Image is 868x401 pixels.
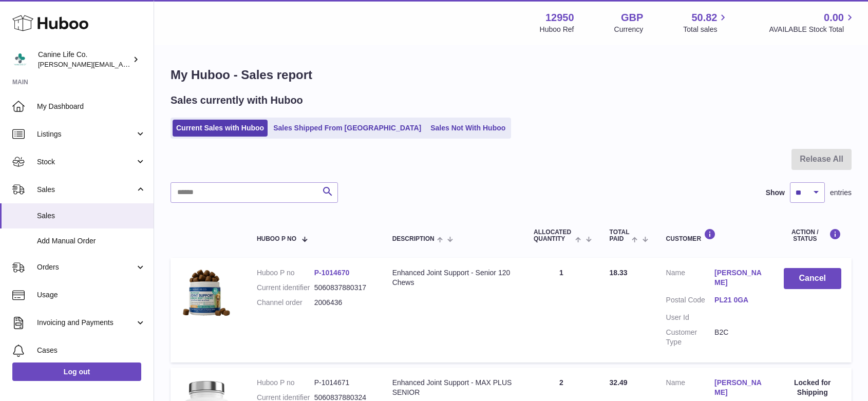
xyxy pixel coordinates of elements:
dt: Name [666,378,714,400]
strong: 12950 [545,11,574,25]
a: [PERSON_NAME] [714,378,763,397]
span: Total sales [683,25,729,34]
img: 129501747749608.png [181,268,232,319]
span: Sales [37,211,146,221]
span: Orders [37,262,135,272]
dt: Postal Code [666,295,714,308]
dd: B2C [714,328,763,347]
a: Current Sales with Huboo [173,120,268,137]
strong: GBP [621,11,643,25]
span: Listings [37,129,135,139]
div: Huboo Ref [540,25,574,34]
dt: Current identifier [257,283,314,293]
span: Description [392,236,435,242]
div: Action / Status [784,228,841,242]
dt: Name [666,268,714,290]
span: My Dashboard [37,102,146,111]
a: 50.82 Total sales [683,11,729,34]
span: ALLOCATED Quantity [534,229,573,242]
div: Currency [614,25,644,34]
span: [PERSON_NAME][EMAIL_ADDRESS][DOMAIN_NAME] [38,60,206,68]
span: Cases [37,346,146,355]
a: PL21 0GA [714,295,763,305]
div: Customer [666,228,763,242]
span: 18.33 [610,269,628,277]
a: Log out [12,362,141,381]
dd: 5060837880317 [314,283,372,293]
span: 32.49 [610,378,628,387]
button: Cancel [784,268,841,289]
dd: 2006436 [314,298,372,308]
div: Locked for Shipping [784,378,841,397]
span: AVAILABLE Stock Total [769,25,856,34]
dt: Customer Type [666,328,714,347]
span: Invoicing and Payments [37,318,135,328]
div: Enhanced Joint Support - Senior 120 Chews [392,268,513,288]
h1: My Huboo - Sales report [171,67,852,83]
span: Add Manual Order [37,236,146,246]
img: kevin@clsgltd.co.uk [12,52,28,67]
span: Huboo P no [257,236,296,242]
a: Sales Not With Huboo [427,120,509,137]
div: Canine Life Co. [38,50,130,69]
span: Usage [37,290,146,300]
span: Total paid [610,229,630,242]
span: entries [830,188,852,198]
dt: User Id [666,313,714,322]
span: Stock [37,157,135,167]
a: 0.00 AVAILABLE Stock Total [769,11,856,34]
dt: Huboo P no [257,268,314,278]
dt: Huboo P no [257,378,314,388]
dt: Channel order [257,298,314,308]
div: Enhanced Joint Support - MAX PLUS SENIOR [392,378,513,397]
span: 50.82 [691,11,717,25]
h2: Sales currently with Huboo [171,93,303,107]
span: Sales [37,185,135,195]
a: [PERSON_NAME] [714,268,763,288]
a: Sales Shipped From [GEOGRAPHIC_DATA] [270,120,425,137]
span: 0.00 [824,11,844,25]
a: P-1014670 [314,269,350,277]
label: Show [766,188,785,198]
dd: P-1014671 [314,378,372,388]
td: 1 [523,258,599,362]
